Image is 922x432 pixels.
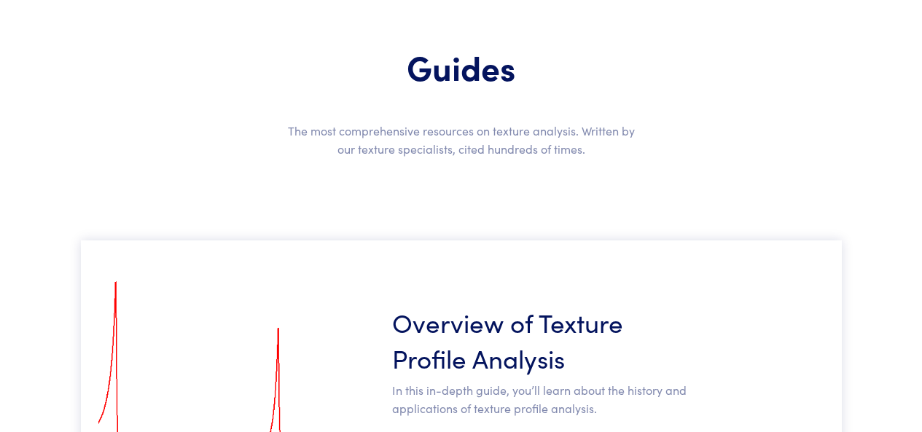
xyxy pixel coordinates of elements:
[280,122,643,159] p: The most comprehensive resources on texture analysis. Written by our texture specialists, cited h...
[280,46,643,88] h1: Guides
[392,381,687,418] p: In this in-depth guide, you’ll learn about the history and applications of texture profile analysis.
[392,304,687,375] a: Overview of Texture Profile Analysis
